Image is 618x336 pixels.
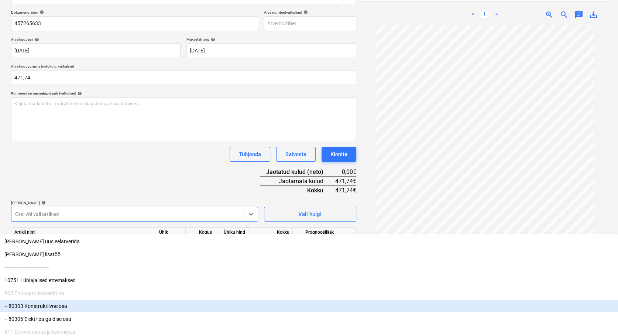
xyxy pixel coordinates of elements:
input: Tähtaega pole määratud [186,43,356,58]
div: Tühjenda [239,150,261,159]
span: zoom_out [560,10,569,19]
div: Artikli nimi [11,228,156,237]
div: [PERSON_NAME] [11,200,258,205]
button: Salvesta [276,147,316,162]
button: Kinnita [322,147,356,162]
input: Arve kogusumma (netokulu, valikuline) [11,70,356,85]
button: Vali hulgi [264,207,356,222]
span: help [209,37,215,42]
p: Arve kogusumma (netokulu, valikuline) [11,64,356,70]
span: help [38,10,44,14]
div: Prognoosijääk [293,228,337,237]
div: Salvesta [285,150,306,159]
div: Dokumendi nimi [11,10,258,15]
div: Maksetähtaeg [186,37,356,42]
input: Dokumendi nimi [11,16,258,31]
div: Jaotamata kulud [260,176,335,186]
div: Kinnita [330,150,347,159]
a: Previous page [468,10,477,19]
span: help [76,91,82,96]
div: Jaotatud kulud (neto) [260,168,335,176]
div: Vali hulgi [298,209,322,219]
span: zoom_in [545,10,554,19]
span: chat [574,10,583,19]
input: Arve number [264,16,356,31]
div: 471,74€ [335,176,356,186]
div: Arve number (valikuline) [264,10,356,15]
button: Tühjenda [230,147,270,162]
div: Ühik [156,228,186,237]
div: 0,00€ [335,168,356,176]
span: save_alt [589,10,598,19]
iframe: Chat Widget [581,301,618,336]
div: Ühiku hind [215,228,248,237]
input: Arve kuupäeva pole määratud. [11,43,181,58]
div: Kogus [186,228,215,237]
span: help [40,200,46,205]
a: Next page [492,10,501,19]
div: Kokku [260,186,335,195]
div: 471,74€ [335,186,356,195]
div: Kokku [248,228,293,237]
span: help [33,37,39,42]
span: help [302,10,308,14]
div: Kommentaar raamatupidajale (valikuline) [11,91,356,96]
a: Page 1 is your current page [480,10,489,19]
div: Arve kuupäev [11,37,181,42]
